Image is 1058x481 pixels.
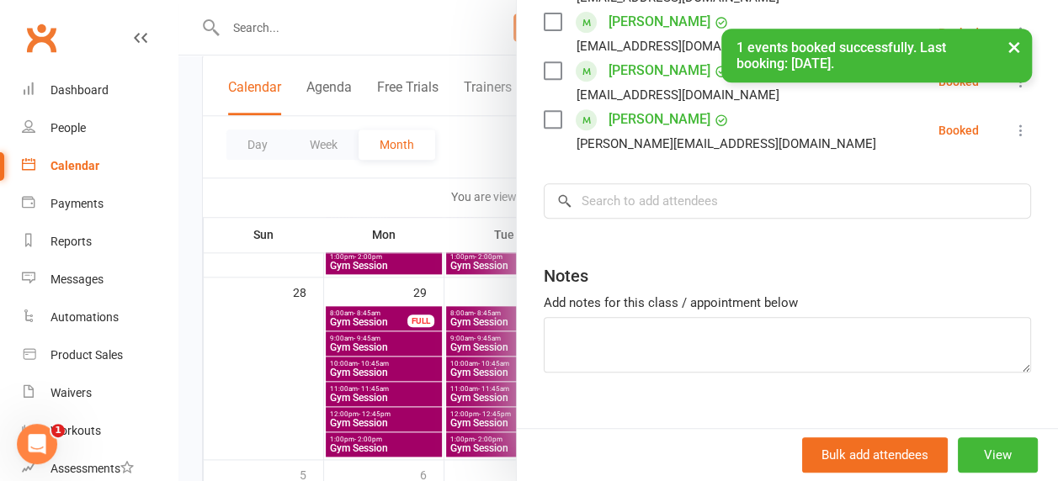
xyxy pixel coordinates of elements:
[22,336,178,374] a: Product Sales
[51,386,92,399] div: Waivers
[51,424,101,437] div: Workouts
[22,299,178,336] a: Automations
[51,121,86,135] div: People
[22,261,178,299] a: Messages
[22,374,178,412] a: Waivers
[22,412,178,450] a: Workouts
[938,124,979,136] div: Booked
[51,462,134,475] div: Assessments
[51,310,119,324] div: Automations
[51,272,104,286] div: Messages
[51,159,99,172] div: Calendar
[577,133,876,155] div: [PERSON_NAME][EMAIL_ADDRESS][DOMAIN_NAME]
[51,235,92,248] div: Reports
[999,29,1029,65] button: ×
[721,29,1032,82] div: 1 events booked successfully. Last booking: [DATE].
[22,185,178,223] a: Payments
[544,264,588,288] div: Notes
[51,197,104,210] div: Payments
[577,84,779,106] div: [EMAIL_ADDRESS][DOMAIN_NAME]
[22,109,178,147] a: People
[20,17,62,59] a: Clubworx
[958,437,1038,473] button: View
[51,348,123,362] div: Product Sales
[938,27,979,39] div: Booked
[51,424,65,437] span: 1
[22,223,178,261] a: Reports
[51,83,109,97] div: Dashboard
[22,147,178,185] a: Calendar
[609,106,710,133] a: [PERSON_NAME]
[609,8,710,35] a: [PERSON_NAME]
[544,293,1031,313] div: Add notes for this class / appointment below
[544,183,1031,219] input: Search to add attendees
[802,437,948,473] button: Bulk add attendees
[17,424,57,464] iframe: Intercom live chat
[22,71,178,109] a: Dashboard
